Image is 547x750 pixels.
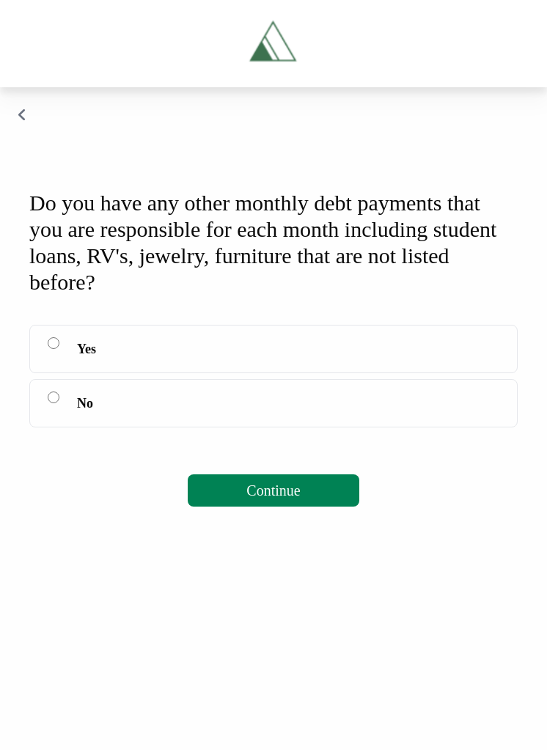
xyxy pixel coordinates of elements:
[188,474,359,507] button: Continue
[48,337,59,349] input: Yes
[77,339,96,359] span: Yes
[29,190,518,295] div: Do you have any other monthly debt payments that you are responsible for each month including stu...
[48,391,59,403] input: No
[77,393,93,413] span: No
[175,12,372,76] a: Tryascend.com
[246,482,300,499] span: Continue
[241,12,306,76] img: Tryascend.com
